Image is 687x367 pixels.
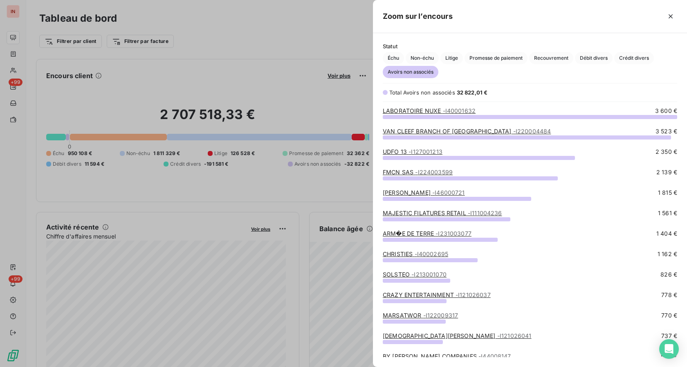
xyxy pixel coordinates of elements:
[409,148,442,155] span: - I127001213
[513,128,551,135] span: - I220004484
[575,52,613,64] button: Débit divers
[389,89,455,96] span: Total Avoirs non associés
[614,52,654,64] button: Crédit divers
[436,230,471,237] span: - I231003077
[383,66,438,78] button: Avoirs non associés
[383,230,471,237] a: ARM�E DE TERRE
[383,128,551,135] a: VAN CLEEF BRANCH OF [GEOGRAPHIC_DATA]
[656,148,677,156] span: 2 350 €
[661,291,677,299] span: 778 €
[383,52,404,64] button: Échu
[658,250,677,258] span: 1 162 €
[383,271,447,278] a: SOLSTEO
[497,332,532,339] span: - I121026041
[457,89,488,96] span: 32 822,01 €
[468,209,502,216] span: - I111004236
[383,169,453,176] a: FMCN SAS
[383,43,677,50] span: Statut
[658,189,677,197] span: 1 815 €
[656,230,677,238] span: 1 404 €
[383,353,511,360] a: BY [PERSON_NAME] COMPANIES
[660,270,677,279] span: 826 €
[415,250,449,257] span: - I40002695
[456,291,491,298] span: - I121026037
[383,250,448,257] a: CHRISTIES
[465,52,528,64] button: Promesse de paiement
[443,107,476,114] span: - I40001632
[661,311,677,320] span: 770 €
[659,339,679,359] div: Open Intercom Messenger
[423,312,458,319] span: - I122009317
[411,271,447,278] span: - I213001070
[383,148,442,155] a: UDFO 13
[383,189,465,196] a: [PERSON_NAME]
[383,11,453,22] h5: Zoom sur l’encours
[415,169,453,176] span: - I224003599
[383,291,491,298] a: CRAZY ENTERTAINMENT
[478,353,511,360] span: - I44008147
[406,52,439,64] button: Non-échu
[383,209,502,216] a: MAJESTIC FILATURES RETAIL
[658,209,677,217] span: 1 561 €
[661,332,677,340] span: 737 €
[529,52,573,64] button: Recouvrement
[383,107,476,114] a: LABORATOIRE NUXE
[656,168,677,176] span: 2 139 €
[656,127,677,135] span: 3 523 €
[432,189,465,196] span: - I46000721
[655,107,677,115] span: 3 600 €
[440,52,463,64] button: Litige
[383,332,531,339] a: [DEMOGRAPHIC_DATA][PERSON_NAME]
[373,107,687,357] div: grid
[383,312,458,319] a: MARSATWOR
